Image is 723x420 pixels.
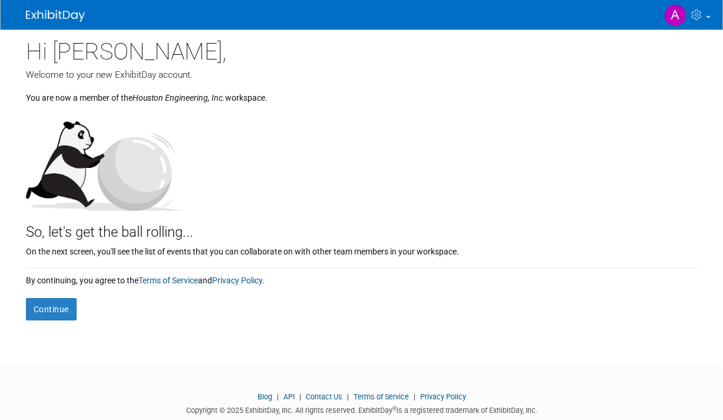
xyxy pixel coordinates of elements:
span: | [274,392,282,401]
div: By continuing, you agree to the and . [26,269,698,286]
button: Continue [26,298,77,320]
a: Blog [257,392,272,401]
a: Privacy Policy [420,392,466,401]
div: Welcome to your new ExhibitDay account. [26,68,698,81]
div: You are now a member of the workspace. [26,81,698,104]
span: | [296,392,304,401]
a: Contact Us [306,392,342,401]
div: Hi [PERSON_NAME], [26,29,698,68]
a: API [283,392,295,401]
i: Houston Engineering, Inc. [133,93,225,102]
span: | [411,392,418,401]
img: ExhibitDay [26,10,85,22]
div: So, let's get the ball rolling... [26,211,698,243]
a: Privacy Policy [212,276,262,285]
img: Let's get the ball rolling [26,110,185,211]
span: | [344,392,352,401]
div: On the next screen, you'll see the list of events that you can collaborate on with other team mem... [26,243,698,257]
img: Adam Nies [664,4,686,27]
sup: ® [392,405,397,412]
a: Terms of Service [138,276,198,285]
a: Terms of Service [354,392,409,401]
